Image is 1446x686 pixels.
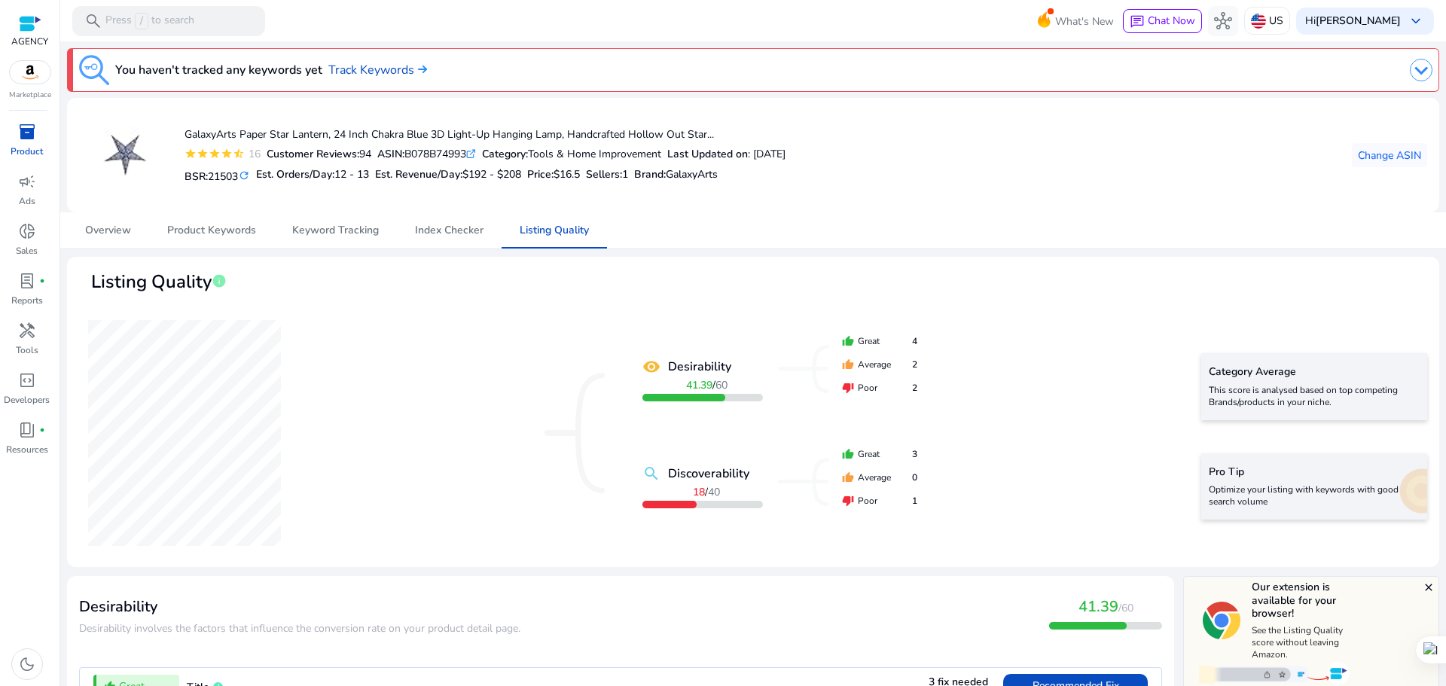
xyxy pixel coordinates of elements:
[11,145,43,158] p: Product
[185,129,786,142] h4: GalaxyArts Paper Star Lantern, 24 Inch Chakra Blue 3D Light-Up Hanging Lamp, Handcrafted Hollow O...
[18,272,36,290] span: lab_profile
[18,421,36,439] span: book_4
[586,169,628,181] h5: Sellers:
[634,169,718,181] h5: :
[634,167,664,181] span: Brand
[185,167,250,184] h5: BSR:
[1055,8,1114,35] span: What's New
[1209,466,1420,479] h5: Pro Tip
[16,244,38,258] p: Sales
[1358,148,1421,163] span: Change ASIN
[18,371,36,389] span: code_blocks
[693,485,705,499] b: 18
[292,225,379,236] span: Keyword Tracking
[18,655,36,673] span: dark_mode
[462,167,521,181] span: $192 - $208
[1252,581,1353,620] h5: Our extension is available for your browser!
[10,61,50,84] img: amazon.svg
[642,358,660,376] mat-icon: remove_red_eye
[842,495,854,507] mat-icon: thumb_down
[79,621,520,636] span: Desirability involves the factors that influence the conversion rate on your product detail page.
[1251,14,1266,29] img: us.svg
[135,13,148,29] span: /
[912,494,917,508] span: 1
[667,146,786,162] div: : [DATE]
[686,378,728,392] span: /
[377,147,404,161] b: ASIN:
[18,322,36,340] span: handyman
[912,447,917,461] span: 3
[212,273,227,288] span: info
[221,148,233,160] mat-icon: star
[79,55,109,85] img: keyword-tracking.svg
[1209,483,1420,508] p: Optimize your listing with keywords with good search volume
[1208,6,1238,36] button: hub
[666,167,718,181] span: GalaxyArts
[554,167,580,181] span: $16.5
[1078,596,1118,617] span: 41.39
[96,127,153,184] img: 51uYkFaCisL._AC_SR38,50_.jpg
[1203,602,1240,639] img: chrome-logo.svg
[18,123,36,141] span: inventory_2
[1214,12,1232,30] span: hub
[527,169,580,181] h5: Price:
[79,598,520,616] h3: Desirability
[238,169,250,183] mat-icon: refresh
[520,225,589,236] span: Listing Quality
[19,194,35,208] p: Ads
[209,148,221,160] mat-icon: star
[912,334,917,348] span: 4
[842,471,917,484] div: Average
[1407,12,1425,30] span: keyboard_arrow_down
[377,146,476,162] div: B078B74993
[1352,143,1427,167] button: Change ASIN
[1209,384,1420,408] p: This score is analysed based on top competing Brands/products in your niche.
[1410,59,1432,81] img: dropdown-arrow.svg
[842,447,917,461] div: Great
[9,90,51,101] p: Marketplace
[912,471,917,484] span: 0
[233,148,245,160] mat-icon: star_half
[267,147,359,161] b: Customer Reviews:
[1316,14,1401,28] b: [PERSON_NAME]
[1209,366,1420,379] h5: Category Average
[686,378,712,392] b: 41.39
[414,65,427,74] img: arrow-right.svg
[1269,8,1283,34] p: US
[693,485,720,499] span: /
[842,494,917,508] div: Poor
[1123,9,1202,33] button: chatChat Now
[715,378,728,392] span: 60
[334,167,369,181] span: 12 - 13
[1130,14,1145,29] span: chat
[115,61,322,79] h3: You haven't tracked any keywords yet
[842,358,854,370] mat-icon: thumb_up
[185,148,197,160] mat-icon: star
[18,222,36,240] span: donut_small
[1423,581,1435,593] mat-icon: close
[267,146,371,162] div: 94
[482,147,528,161] b: Category:
[842,471,854,483] mat-icon: thumb_up
[85,225,131,236] span: Overview
[842,382,854,394] mat-icon: thumb_down
[415,225,484,236] span: Index Checker
[482,146,661,162] div: Tools & Home Improvement
[708,485,720,499] span: 40
[668,465,749,483] b: Discoverability
[1148,14,1195,28] span: Chat Now
[622,167,628,181] span: 1
[842,335,854,347] mat-icon: thumb_up
[39,278,45,284] span: fiber_manual_record
[668,358,731,376] b: Desirability
[642,465,660,483] mat-icon: search
[167,225,256,236] span: Product Keywords
[208,169,238,184] span: 21503
[4,393,50,407] p: Developers
[912,358,917,371] span: 2
[6,443,48,456] p: Resources
[11,35,48,48] p: AGENCY
[1305,16,1401,26] p: Hi
[16,343,38,357] p: Tools
[912,381,917,395] span: 2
